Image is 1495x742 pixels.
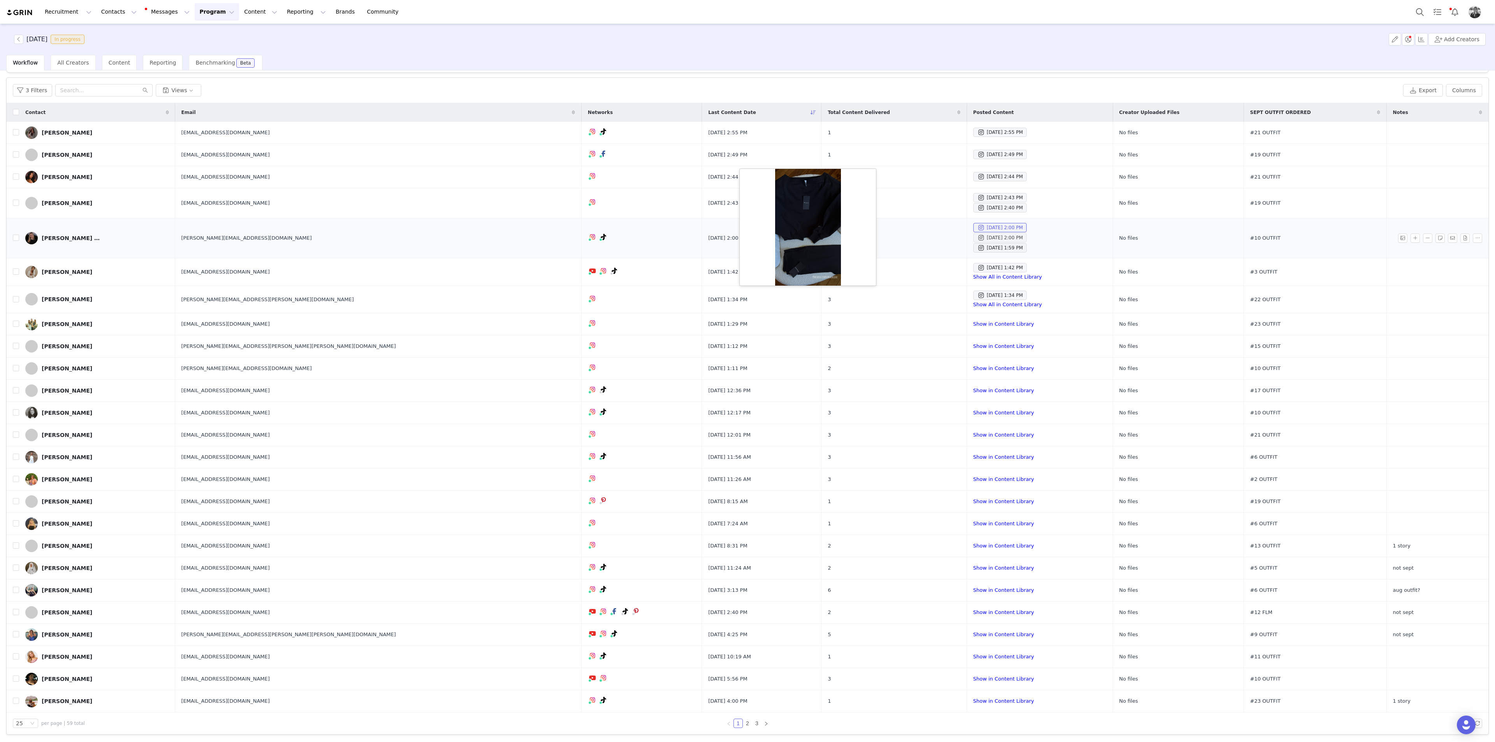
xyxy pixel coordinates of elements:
span: Networks [588,109,613,116]
span: [EMAIL_ADDRESS][DOMAIN_NAME] [181,129,270,137]
img: instagram.svg [589,173,596,179]
div: [PERSON_NAME] [42,631,92,638]
button: Program [195,3,239,21]
span: #15 OUTFIT [1250,342,1281,350]
span: [DATE] 8:15 AM [708,498,748,505]
div: [DATE] 1:42 PM [977,263,1023,272]
a: [PERSON_NAME] [25,651,169,663]
span: #17 OUTFIT [1250,387,1281,395]
img: instagram.svg [589,497,596,503]
span: [PERSON_NAME][EMAIL_ADDRESS][PERSON_NAME][PERSON_NAME][DOMAIN_NAME] [181,631,396,639]
p: No files [1119,498,1237,505]
div: [PERSON_NAME] [42,654,92,660]
span: [DATE] 4:00 PM [708,697,747,705]
img: 71c924e4-14be-439a-9659-07bd98e2fbe9.jpg [25,651,38,663]
span: not sept [1393,631,1414,639]
div: [PERSON_NAME] [42,296,92,302]
span: [DATE] 12:17 PM [708,409,751,417]
span: 2 [828,365,831,372]
div: [PERSON_NAME] [42,609,92,616]
span: #19 OUTFIT [1250,151,1281,159]
p: No files [1119,520,1237,528]
span: 3 [828,675,831,683]
span: [EMAIL_ADDRESS][DOMAIN_NAME] [181,409,270,417]
img: instagram.svg [600,268,607,274]
img: 29faeb6c-45f7-4259-9a2d-ec70de89c532.jpg [25,171,38,183]
span: Contact [25,109,46,116]
span: [EMAIL_ADDRESS][DOMAIN_NAME] [181,564,270,572]
span: [DATE] 2:44 PM [708,173,747,181]
span: [EMAIL_ADDRESS][DOMAIN_NAME] [181,675,270,683]
span: [EMAIL_ADDRESS][DOMAIN_NAME] [181,431,270,439]
img: instagram.svg [589,320,596,326]
span: [EMAIL_ADDRESS][DOMAIN_NAME] [181,387,270,395]
a: [PERSON_NAME] [25,517,169,530]
span: Last Content Date [708,109,756,116]
div: Beta [240,61,251,65]
a: 1 [734,719,742,728]
span: #10 OUTFIT [1250,675,1281,683]
span: #22 OUTFIT [1250,296,1281,303]
span: 1 story [1393,542,1411,550]
div: [PERSON_NAME] [42,698,92,704]
a: [PERSON_NAME] [25,429,169,441]
img: instagram.svg [600,675,607,681]
span: [EMAIL_ADDRESS][DOMAIN_NAME] [181,151,270,159]
div: [DATE] 1:34 PM [977,291,1023,300]
a: [PERSON_NAME] [25,171,169,183]
img: d185ba46-f065-4fe2-a715-5e54d3fec7db.jpg [25,318,38,330]
span: #11 OUTFIT [1250,653,1281,661]
span: [DATE] 2:49 PM [708,151,747,159]
span: [DATE] 1:34 PM [708,296,747,303]
p: No files [1119,542,1237,550]
p: No files [1119,475,1237,483]
a: Show in Content Library [973,432,1034,438]
span: 1 [828,498,831,505]
span: [DATE] 5:56 PM [708,675,747,683]
span: #10 OUTFIT [1250,234,1281,242]
span: 1 [828,129,831,137]
span: [PERSON_NAME][EMAIL_ADDRESS][PERSON_NAME][PERSON_NAME][DOMAIN_NAME] [181,342,396,350]
div: [PERSON_NAME] [42,174,92,180]
button: Notifications [1446,3,1463,21]
span: 2 [828,564,831,572]
a: [PERSON_NAME] [25,473,169,486]
span: #23 OUTFIT [1250,697,1281,705]
span: [EMAIL_ADDRESS][DOMAIN_NAME] [181,520,270,528]
button: Add Creators [1428,33,1486,46]
img: instagram.svg [589,342,596,348]
img: instagram.svg [589,364,596,370]
img: 32f9b309-2881-4a24-a9e3-9c99ba3aa04c.jpg [25,695,38,707]
span: [EMAIL_ADDRESS][DOMAIN_NAME] [181,653,270,661]
p: No files [1119,129,1237,137]
span: 1 [828,697,831,705]
img: instagram.svg [589,295,596,302]
span: 3 [828,475,831,483]
img: instagram.svg [589,128,596,135]
img: instagram.svg [589,542,596,548]
span: #19 OUTFIT [1250,199,1281,207]
span: [EMAIL_ADDRESS][DOMAIN_NAME] [181,199,270,207]
a: [PERSON_NAME] [25,149,169,161]
span: #10 OUTFIT [1250,409,1281,417]
span: Content [109,60,130,66]
a: Show in Content Library [973,321,1034,327]
img: 451be667-e951-4ee6-a91e-0f8f4ab802c3.jpg [25,232,38,244]
a: [PERSON_NAME] [25,695,169,707]
a: [PERSON_NAME] [25,362,169,375]
button: Views [156,84,201,96]
span: 3 [828,453,831,461]
p: No files [1119,431,1237,439]
span: [DATE] 3:13 PM [708,586,747,594]
span: [DATE] 10:19 AM [708,653,751,661]
a: [PERSON_NAME] [25,584,169,596]
span: [DATE] 11:26 AM [708,475,751,483]
span: Notes [1393,109,1408,116]
span: #6 OUTFIT [1250,520,1277,528]
span: #5 OUTFIT [1250,564,1277,572]
button: 3 Filters [13,84,52,96]
li: 2 [743,719,752,728]
span: #13 OUTFIT [1250,542,1281,550]
p: No files [1119,173,1237,181]
span: 1 [828,151,831,159]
